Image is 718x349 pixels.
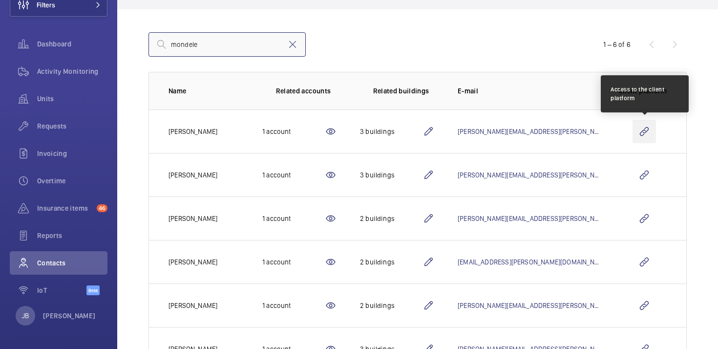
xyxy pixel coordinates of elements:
p: Related accounts [276,86,331,96]
span: Invoicing [37,149,107,158]
p: Name [169,86,247,96]
p: [PERSON_NAME] [169,301,217,310]
a: [PERSON_NAME][EMAIL_ADDRESS][PERSON_NAME][DOMAIN_NAME] [458,128,658,135]
div: Access to the client platform [611,85,679,103]
span: Insurance items [37,203,93,213]
a: [PERSON_NAME][EMAIL_ADDRESS][PERSON_NAME][DOMAIN_NAME] [458,215,658,222]
div: 3 buildings [360,127,422,136]
p: E-mail [458,86,603,96]
div: 3 buildings [360,170,422,180]
span: Beta [86,285,100,295]
div: 1 account [262,301,325,310]
a: [PERSON_NAME][EMAIL_ADDRESS][PERSON_NAME][DOMAIN_NAME] [458,302,658,309]
span: IoT [37,285,86,295]
p: JB [22,311,29,321]
div: 2 buildings [360,301,422,310]
span: Units [37,94,107,104]
span: Dashboard [37,39,107,49]
p: [PERSON_NAME] [169,214,217,223]
a: [PERSON_NAME][EMAIL_ADDRESS][PERSON_NAME][DOMAIN_NAME] [458,171,658,179]
a: [EMAIL_ADDRESS][PERSON_NAME][DOMAIN_NAME] [458,258,609,266]
div: 1 account [262,170,325,180]
input: Search by lastname, firstname, mail or client [148,32,306,57]
span: Requests [37,121,107,131]
span: Contacts [37,258,107,268]
p: Related buildings [373,86,429,96]
div: 1 account [262,257,325,267]
p: [PERSON_NAME] [169,127,217,136]
span: 46 [97,204,107,212]
span: Activity Monitoring [37,66,107,76]
div: 1 account [262,127,325,136]
p: [PERSON_NAME] [43,311,96,321]
p: [PERSON_NAME] [169,170,217,180]
span: Reports [37,231,107,240]
p: [PERSON_NAME] [169,257,217,267]
div: 1 – 6 of 6 [603,40,631,49]
div: 2 buildings [360,257,422,267]
div: 2 buildings [360,214,422,223]
div: 1 account [262,214,325,223]
span: Overtime [37,176,107,186]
